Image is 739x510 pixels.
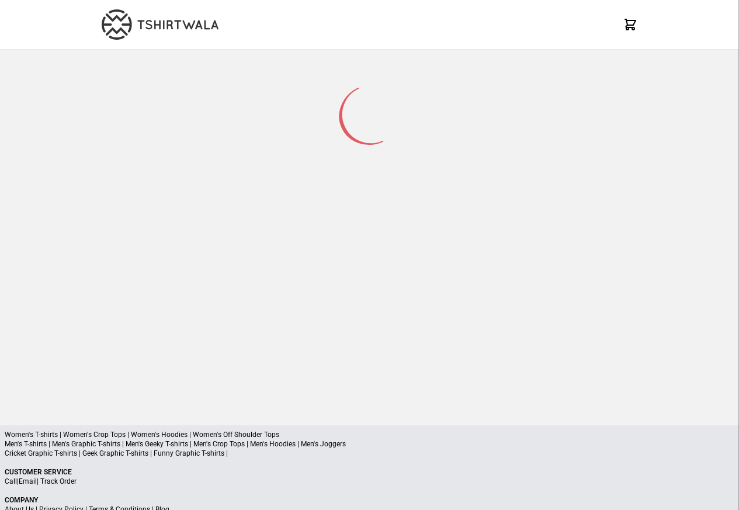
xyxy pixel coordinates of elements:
p: Cricket Graphic T-shirts | Geek Graphic T-shirts | Funny Graphic T-shirts | [5,449,734,458]
a: Track Order [40,477,77,485]
a: Call [5,477,17,485]
p: | | [5,477,734,486]
p: Company [5,495,734,505]
p: Customer Service [5,467,734,477]
p: Men's T-shirts | Men's Graphic T-shirts | Men's Geeky T-shirts | Men's Crop Tops | Men's Hoodies ... [5,439,734,449]
p: Women's T-shirts | Women's Crop Tops | Women's Hoodies | Women's Off Shoulder Tops [5,430,734,439]
img: TW-LOGO-400-104.png [102,9,218,40]
a: Email [19,477,37,485]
